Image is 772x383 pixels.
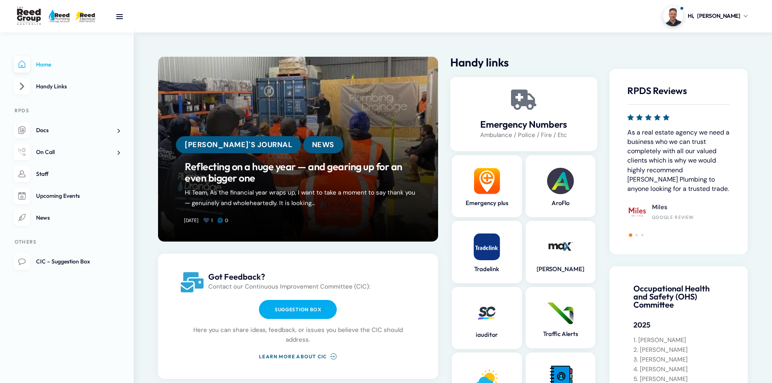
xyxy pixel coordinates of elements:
a: Emergency plus [456,199,518,207]
div: Google Review [652,214,694,220]
h4: Occupational Health and Safety (OHS) Committee [633,285,724,309]
p: Here you can share ideas, feedback, or issues you believe the CIC should address. [182,325,414,344]
a: Emergency Numbers [513,90,534,110]
a: iauditor [456,331,518,339]
a: Reflecting on a huge year — and gearing up for an even bigger one [185,161,411,184]
span: 1 [211,217,213,224]
a: 0 [218,217,233,224]
p: As a real estate agency we need a business who we can trust completely with all our valued client... [627,128,730,193]
img: Chao Ping Huang [730,176,749,196]
span: Go to slide 1 [629,233,632,237]
a: [PERSON_NAME] [530,265,591,273]
h5: 2025 [633,320,724,330]
a: News [303,136,343,153]
span: Learn more about CIC [259,353,327,359]
span: 0 [225,217,228,224]
h4: Miles [652,203,694,212]
span: Go to slide 2 [635,234,638,236]
img: Miles [627,202,647,221]
img: Profile picture of Brendan [663,6,683,26]
span: [PERSON_NAME] [697,12,740,20]
p: Ambulance / Police / Fire / Etc [458,130,589,140]
a: Tradelink [456,265,518,273]
a: Traffic Alerts [530,330,591,338]
a: Suggestion box [259,300,337,319]
a: [PERSON_NAME]'s Journal [176,136,301,153]
span: Suggestion box [275,306,321,312]
span: RPDS Reviews [627,85,687,96]
span: Got Feedback? [208,272,265,282]
span: Go to slide 3 [641,234,644,236]
h2: Handy links [450,57,597,68]
a: Learn more about CIC [259,352,337,361]
a: AroFlo [530,199,591,207]
a: Profile picture of BrendanHi,[PERSON_NAME] [663,6,748,26]
p: Contact our Continuous Improvement Committee (CIC): [208,282,414,291]
a: [DATE] [184,217,199,224]
a: Emergency Numbers [458,119,589,130]
span: Hi, [688,12,694,20]
a: 1 [204,217,218,224]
